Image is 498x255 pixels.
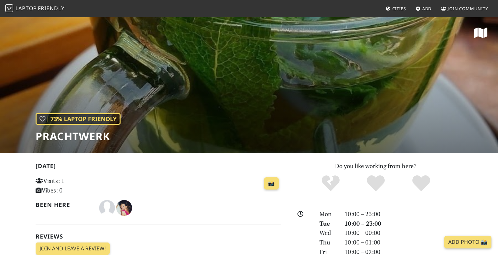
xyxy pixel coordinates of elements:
div: 10:00 – 01:00 [341,238,466,247]
div: Definitely! [399,174,444,192]
h2: Been here [36,201,91,208]
a: Join Community [438,3,491,14]
span: Friendly [38,5,64,12]
img: LaptopFriendly [5,4,13,12]
h1: Prachtwerk [36,130,121,142]
div: Tue [316,219,341,228]
a: Cities [383,3,409,14]
span: Magda Magda [99,203,116,211]
p: Visits: 1 Vibes: 0 [36,176,112,195]
div: Wed [316,228,341,238]
img: 1345-rose.jpg [116,200,132,216]
h2: [DATE] [36,163,281,172]
a: Add Photo 📸 [444,236,491,248]
span: Rose McCulls [116,203,132,211]
p: Do you like working from here? [289,161,462,171]
a: 📸 [264,177,279,190]
a: LaptopFriendly LaptopFriendly [5,3,65,14]
div: 10:00 – 23:00 [341,219,466,228]
a: Add [413,3,434,14]
span: Cities [392,6,406,12]
span: Add [422,6,432,12]
div: Yes [353,174,399,192]
div: Mon [316,209,341,219]
a: Join and leave a review! [36,242,110,255]
span: Join Community [448,6,488,12]
div: 10:00 – 00:00 [341,228,466,238]
div: 10:00 – 23:00 [341,209,466,219]
img: 2247-magda.jpg [99,200,115,216]
span: Laptop [15,5,37,12]
h2: Reviews [36,233,281,240]
div: Thu [316,238,341,247]
div: | 73% Laptop Friendly [36,113,121,125]
div: No [308,174,353,192]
